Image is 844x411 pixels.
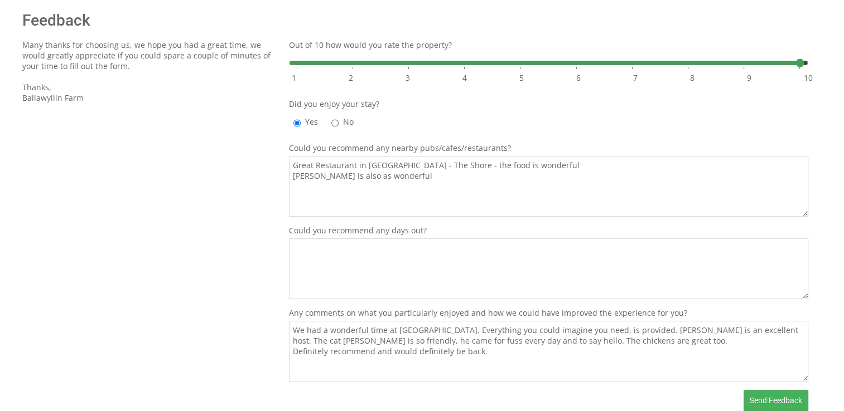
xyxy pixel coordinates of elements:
[339,116,358,127] label: No
[750,396,802,405] span: Send Feedback
[22,11,808,30] h1: Feedback
[289,40,808,50] label: Out of 10 how would you rate the property?
[289,307,808,318] label: Any comments on what you particularly enjoyed and how we could have improved the experience for you?
[744,390,808,411] button: Send Feedback
[22,40,276,103] p: Many thanks for choosing us, we hope you had a great time, we would greatly appreciate if you cou...
[289,143,808,153] label: Could you recommend any nearby pubs/cafes/restaurants?
[289,225,808,236] label: Could you recommend any days out?
[301,116,322,127] label: Yes
[289,99,808,109] label: Did you enjoy your stay?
